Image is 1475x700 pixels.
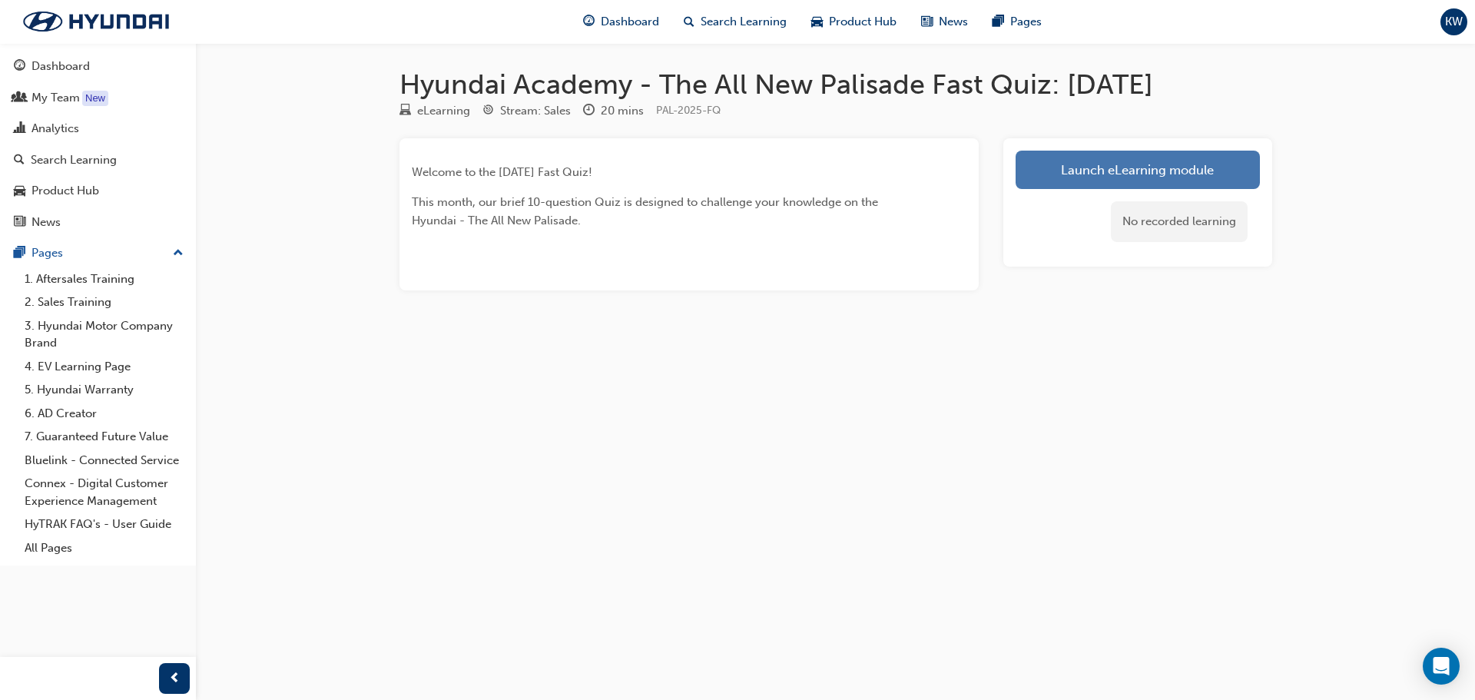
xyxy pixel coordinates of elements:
a: Dashboard [6,52,190,81]
span: people-icon [14,91,25,105]
span: Dashboard [601,13,659,31]
span: car-icon [14,184,25,198]
a: 5. Hyundai Warranty [18,378,190,402]
span: chart-icon [14,122,25,136]
span: Pages [1010,13,1042,31]
span: clock-icon [583,105,595,118]
div: Pages [31,244,63,262]
a: Product Hub [6,177,190,205]
div: News [31,214,61,231]
span: search-icon [14,154,25,168]
a: All Pages [18,536,190,560]
a: guage-iconDashboard [571,6,671,38]
a: News [6,208,190,237]
div: Dashboard [31,58,90,75]
span: pages-icon [14,247,25,260]
span: prev-icon [169,669,181,688]
a: 2. Sales Training [18,290,190,314]
span: Learning resource code [656,104,721,117]
span: news-icon [921,12,933,32]
button: KW [1440,8,1467,35]
button: Pages [6,239,190,267]
a: news-iconNews [909,6,980,38]
span: guage-icon [583,12,595,32]
span: target-icon [482,105,494,118]
a: 3. Hyundai Motor Company Brand [18,314,190,355]
span: Welcome to the [DATE] Fast Quiz! [412,165,592,179]
a: 4. EV Learning Page [18,355,190,379]
a: Analytics [6,114,190,143]
a: 7. Guaranteed Future Value [18,425,190,449]
img: Trak [8,5,184,38]
div: Product Hub [31,182,99,200]
span: up-icon [173,244,184,264]
span: News [939,13,968,31]
span: news-icon [14,216,25,230]
a: car-iconProduct Hub [799,6,909,38]
a: Launch eLearning module [1016,151,1260,189]
span: guage-icon [14,60,25,74]
div: Duration [583,101,644,121]
a: Search Learning [6,146,190,174]
span: search-icon [684,12,694,32]
div: Stream [482,101,571,121]
a: Connex - Digital Customer Experience Management [18,472,190,513]
div: My Team [31,89,80,107]
a: pages-iconPages [980,6,1054,38]
span: learningResourceType_ELEARNING-icon [399,105,411,118]
div: Tooltip anchor [82,91,108,106]
span: Product Hub [829,13,897,31]
span: car-icon [811,12,823,32]
div: Analytics [31,120,79,138]
div: Open Intercom Messenger [1423,648,1460,685]
a: 6. AD Creator [18,402,190,426]
span: This month, our brief 10-question Quiz is designed to challenge your knowledge on the Hyundai - T... [412,195,881,227]
a: search-iconSearch Learning [671,6,799,38]
a: My Team [6,84,190,112]
a: Bluelink - Connected Service [18,449,190,473]
div: 20 mins [601,102,644,120]
h1: Hyundai Academy - The All New Palisade Fast Quiz: [DATE] [399,68,1272,101]
div: Stream: Sales [500,102,571,120]
div: No recorded learning [1111,201,1248,242]
span: Search Learning [701,13,787,31]
span: KW [1445,13,1463,31]
span: pages-icon [993,12,1004,32]
div: eLearning [417,102,470,120]
a: 1. Aftersales Training [18,267,190,291]
div: Type [399,101,470,121]
div: Search Learning [31,151,117,169]
a: HyTRAK FAQ's - User Guide [18,513,190,536]
button: DashboardMy TeamAnalyticsSearch LearningProduct HubNews [6,49,190,239]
